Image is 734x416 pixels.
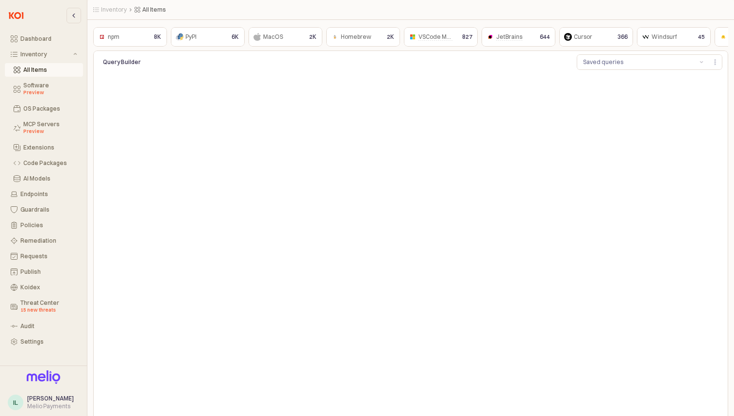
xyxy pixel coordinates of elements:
[27,395,74,402] span: [PERSON_NAME]
[5,218,83,232] button: Policies
[93,27,167,47] div: npm8K
[27,402,74,410] div: Melio Payments
[462,33,472,41] p: 827
[387,33,394,41] p: 2K
[559,27,633,47] div: Cursor366
[651,32,677,42] div: Windsurf
[708,54,722,70] button: Menu
[249,27,322,47] div: MacOS2K
[5,102,83,116] button: OS Packages
[5,335,83,349] button: Settings
[418,33,476,41] span: VSCode Marketplace
[23,128,77,135] div: Preview
[20,284,77,291] div: Koidex
[20,222,77,229] div: Policies
[574,32,592,42] div: Cursor
[20,35,77,42] div: Dashboard
[5,187,83,201] button: Endpoints
[103,58,228,67] p: Query Builder
[5,250,83,263] button: Requests
[154,33,161,41] p: 8K
[20,253,77,260] div: Requests
[171,27,245,47] div: PyPI6K
[617,33,628,41] p: 366
[8,395,23,410] button: IL
[637,27,711,47] div: Windsurf45
[20,323,77,330] div: Audit
[23,175,77,182] div: AI Models
[5,234,83,248] button: Remediation
[23,160,77,166] div: Code Packages
[5,63,83,77] button: All Items
[5,79,83,100] button: Software
[404,27,478,47] div: VSCode Marketplace827
[23,144,77,151] div: Extensions
[23,89,77,97] div: Preview
[5,48,83,61] button: Inventory
[5,172,83,185] button: AI Models
[5,117,83,139] button: MCP Servers
[232,33,239,41] p: 6K
[326,27,400,47] div: Homebrew2K
[696,55,707,69] button: Show suggestions
[5,319,83,333] button: Audit
[482,27,555,47] div: JetBrains644
[309,33,317,41] p: 2K
[263,32,283,42] div: MacOS
[20,206,77,213] div: Guardrails
[20,338,77,345] div: Settings
[20,237,77,244] div: Remediation
[496,33,522,41] span: JetBrains
[5,141,83,154] button: Extensions
[5,203,83,216] button: Guardrails
[5,156,83,170] button: Code Packages
[185,32,197,42] div: PyPI
[13,398,18,407] div: IL
[583,57,623,67] div: Saved queries
[5,296,83,317] button: Threat Center
[540,33,550,41] p: 644
[5,265,83,279] button: Publish
[20,300,77,314] div: Threat Center
[23,82,77,97] div: Software
[108,32,119,42] div: npm
[20,191,77,198] div: Endpoints
[577,55,696,69] button: Saved queries
[23,67,77,73] div: All Items
[20,51,71,58] div: Inventory
[23,105,77,112] div: OS Packages
[698,33,705,41] p: 45
[5,32,83,46] button: Dashboard
[341,32,371,42] div: Homebrew
[20,268,77,275] div: Publish
[93,6,517,14] nav: Breadcrumbs
[5,281,83,294] button: Koidex
[20,306,77,314] div: 15 new threats
[23,121,77,135] div: MCP Servers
